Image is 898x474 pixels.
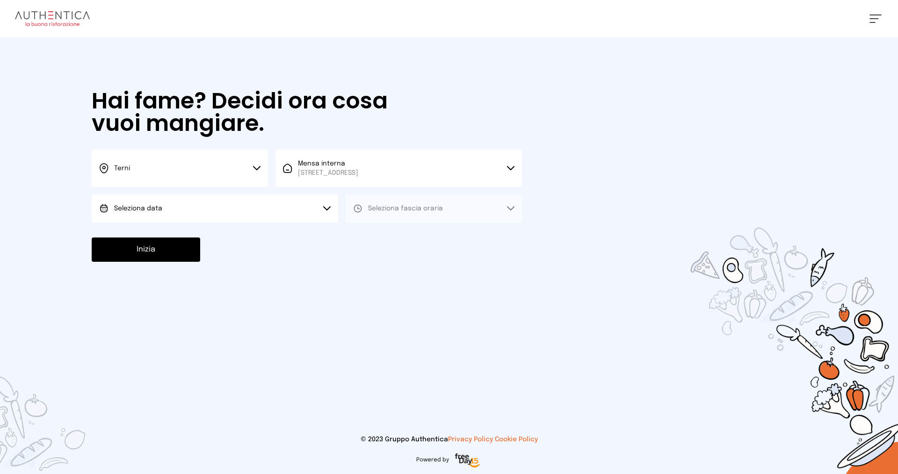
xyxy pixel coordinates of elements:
[92,150,268,187] button: Terni
[114,165,130,172] span: Terni
[448,436,493,443] a: Privacy Policy
[298,168,358,178] span: [STREET_ADDRESS]
[495,436,538,443] a: Cookie Policy
[636,174,898,474] img: sticker-selezione-mensa.70a28f7.png
[114,205,162,212] span: Seleziona data
[15,435,883,444] p: © 2023 Gruppo Authentica
[275,150,522,187] button: Mensa interna[STREET_ADDRESS]
[453,452,482,470] img: logo-freeday.3e08031.png
[368,205,443,212] span: Seleziona fascia oraria
[416,456,449,464] span: Powered by
[298,159,358,178] span: Mensa interna
[346,194,522,223] button: Seleziona fascia oraria
[92,237,200,262] button: Inizia
[15,11,90,26] img: logo.8f33a47.png
[92,90,414,135] h1: Hai fame? Decidi ora cosa vuoi mangiare.
[92,194,338,223] button: Seleziona data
